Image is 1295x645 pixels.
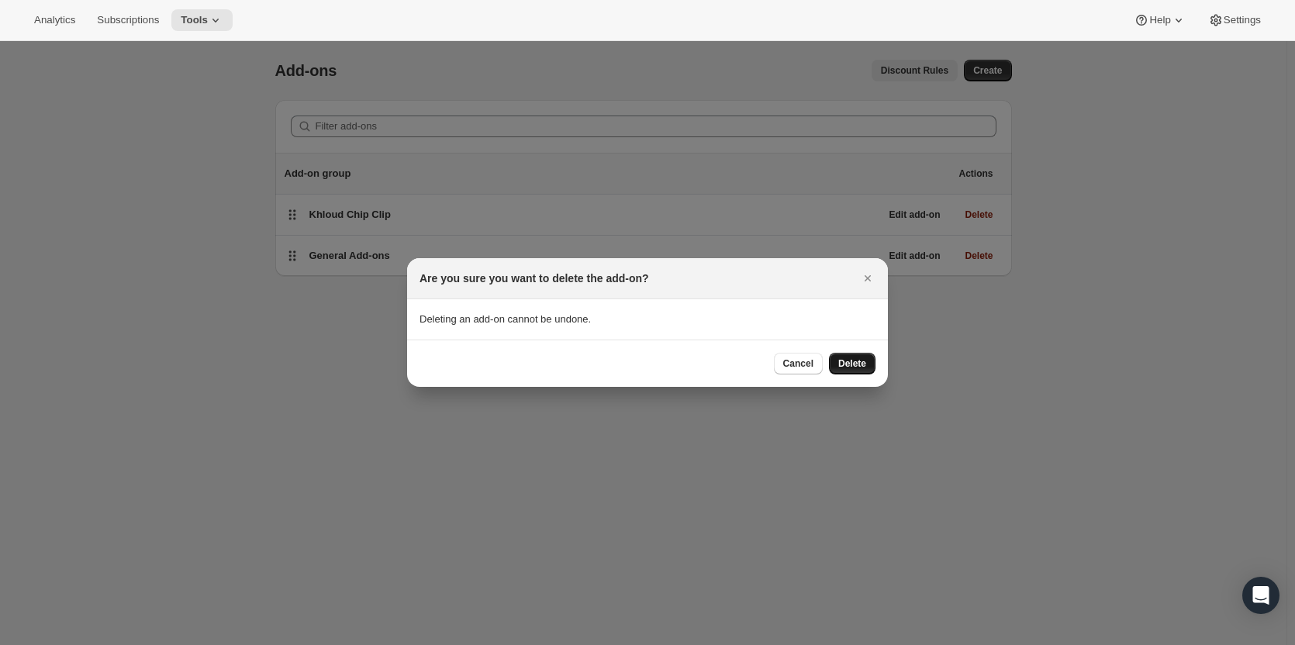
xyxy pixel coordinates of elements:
span: Cancel [783,357,813,370]
button: Close [857,267,879,289]
p: Deleting an add-on cannot be undone. [420,312,875,327]
div: Open Intercom Messenger [1242,577,1279,614]
span: Subscriptions [97,14,159,26]
span: Tools [181,14,208,26]
h2: Are you sure you want to delete the add-on? [420,271,649,286]
span: Delete [838,357,866,370]
button: Help [1124,9,1195,31]
button: Analytics [25,9,85,31]
button: Settings [1199,9,1270,31]
button: Subscriptions [88,9,168,31]
span: Settings [1224,14,1261,26]
button: Tools [171,9,233,31]
span: Help [1149,14,1170,26]
button: Delete [829,353,875,374]
button: Cancel [774,353,823,374]
span: Analytics [34,14,75,26]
